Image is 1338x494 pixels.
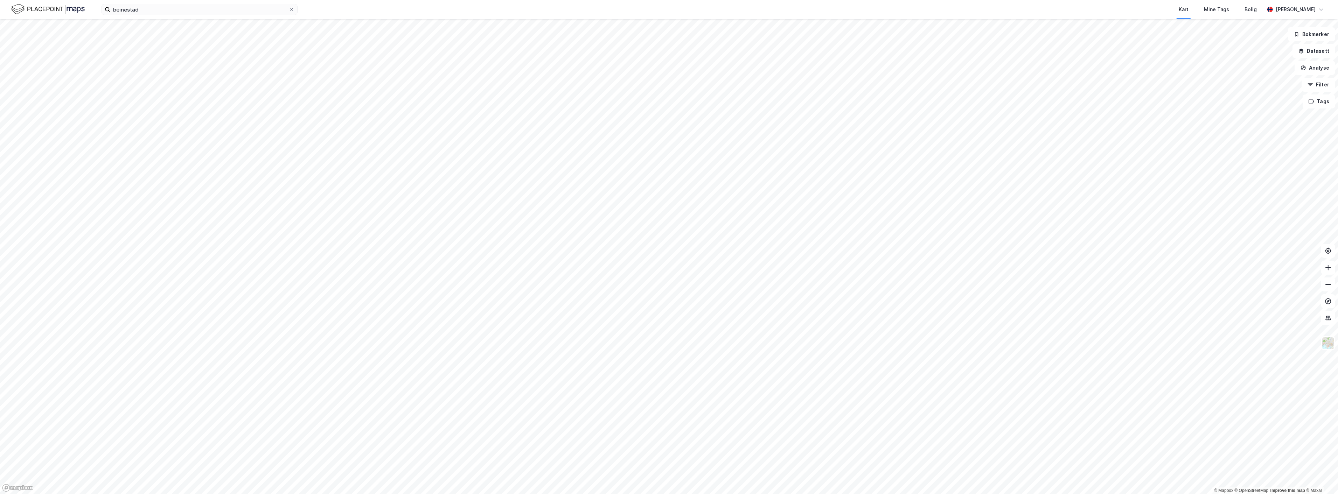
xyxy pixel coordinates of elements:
[1235,488,1269,493] a: OpenStreetMap
[1179,5,1189,14] div: Kart
[1292,44,1335,58] button: Datasett
[1303,94,1335,108] button: Tags
[1302,78,1335,92] button: Filter
[1322,337,1335,350] img: Z
[1276,5,1316,14] div: [PERSON_NAME]
[1295,61,1335,75] button: Analyse
[110,4,289,15] input: Søk på adresse, matrikkel, gårdeiere, leietakere eller personer
[1288,27,1335,41] button: Bokmerker
[2,484,33,492] a: Mapbox homepage
[1214,488,1233,493] a: Mapbox
[11,3,85,15] img: logo.f888ab2527a4732fd821a326f86c7f29.svg
[1204,5,1229,14] div: Mine Tags
[1303,460,1338,494] div: Kontrollprogram for chat
[1303,460,1338,494] iframe: Chat Widget
[1245,5,1257,14] div: Bolig
[1270,488,1305,493] a: Improve this map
